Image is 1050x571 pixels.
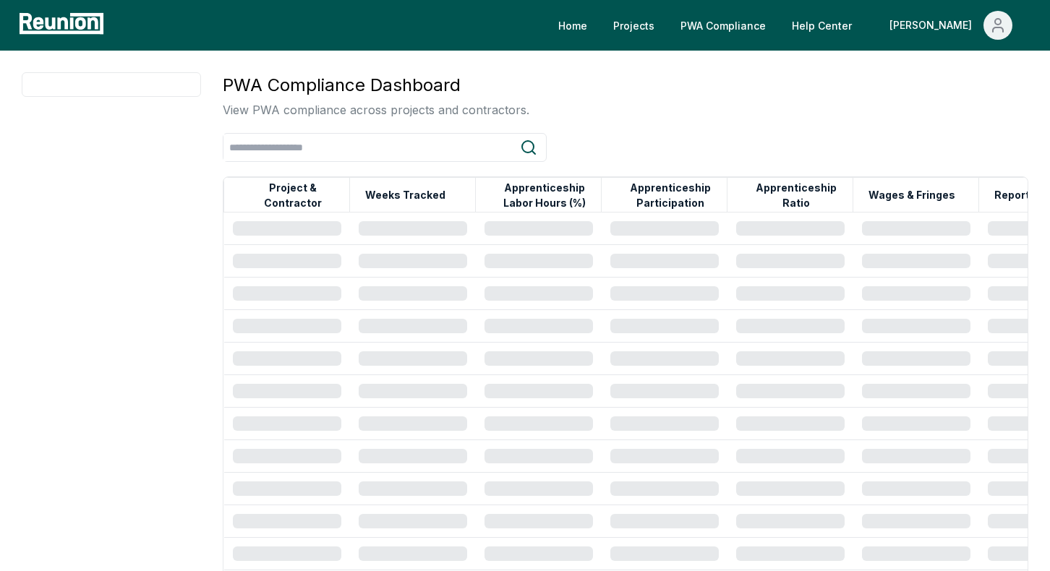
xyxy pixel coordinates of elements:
[780,11,863,40] a: Help Center
[669,11,777,40] a: PWA Compliance
[547,11,599,40] a: Home
[236,181,349,210] button: Project & Contractor
[602,11,666,40] a: Projects
[740,181,853,210] button: Apprenticeship Ratio
[223,72,529,98] h3: PWA Compliance Dashboard
[488,181,601,210] button: Apprenticeship Labor Hours (%)
[866,181,958,210] button: Wages & Fringes
[547,11,1036,40] nav: Main
[889,11,978,40] div: [PERSON_NAME]
[614,181,727,210] button: Apprenticeship Participation
[878,11,1024,40] button: [PERSON_NAME]
[362,181,448,210] button: Weeks Tracked
[223,101,529,119] p: View PWA compliance across projects and contractors.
